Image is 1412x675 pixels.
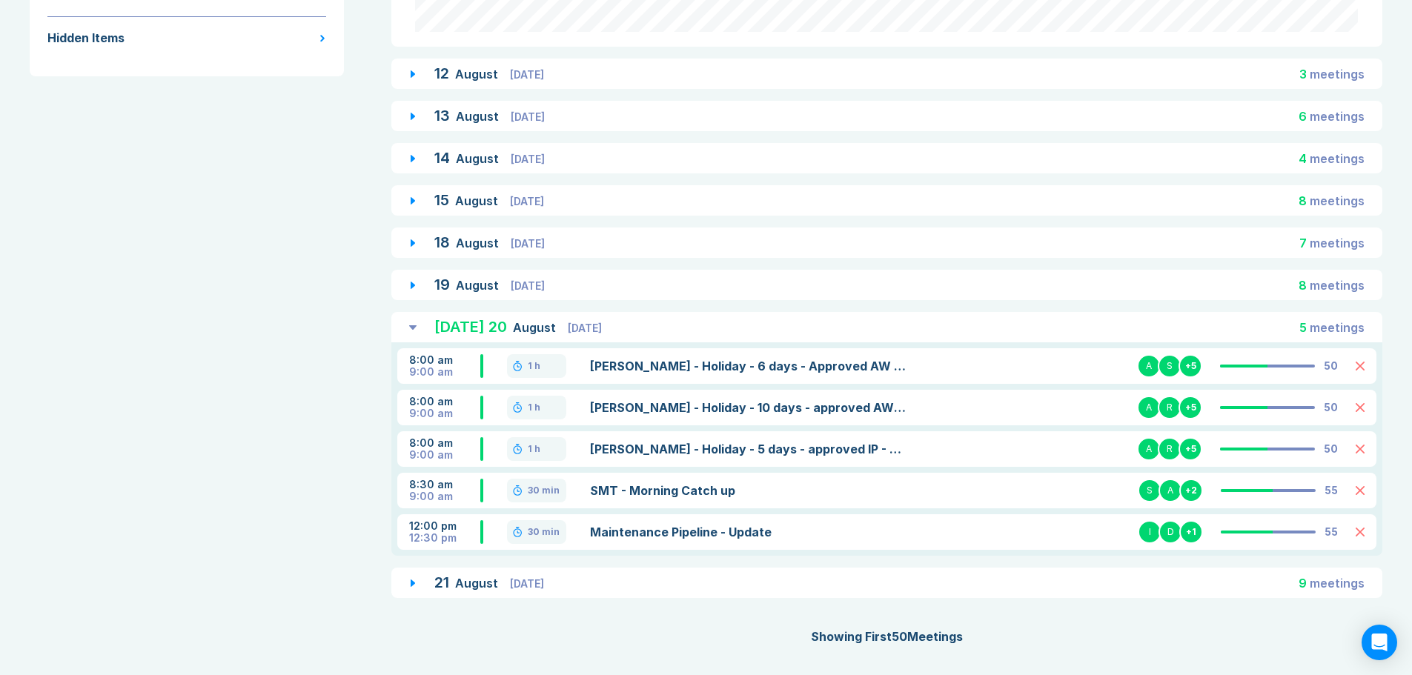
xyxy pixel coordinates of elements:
[568,322,602,334] span: [DATE]
[528,402,540,413] div: 1 h
[1299,236,1307,250] span: 7
[434,64,449,82] span: 12
[1310,278,1365,293] span: meeting s
[409,449,480,461] div: 9:00 am
[528,485,560,496] div: 30 min
[1137,354,1161,378] div: A
[1356,445,1365,453] button: Delete
[409,532,480,544] div: 12:30 pm
[455,67,501,82] span: August
[1137,396,1161,419] div: A
[434,149,450,167] span: 14
[456,278,502,293] span: August
[1299,576,1307,591] span: 9
[511,110,545,123] span: [DATE]
[511,153,545,165] span: [DATE]
[1299,193,1307,208] span: 8
[1324,443,1338,455] div: 50
[1356,528,1365,536] button: Delete
[510,195,544,207] span: [DATE]
[409,408,480,419] div: 9:00 am
[1158,396,1181,419] div: R
[1138,520,1161,544] div: I
[510,577,544,590] span: [DATE]
[434,573,449,591] span: 21
[1159,520,1182,544] div: D
[409,491,480,502] div: 9:00 am
[528,443,540,455] div: 1 h
[511,279,545,292] span: [DATE]
[1310,576,1365,591] span: meeting s
[1310,151,1365,166] span: meeting s
[1299,67,1307,82] span: 3
[513,320,559,335] span: August
[1310,193,1365,208] span: meeting s
[590,482,909,499] a: SMT - Morning Catch up
[1299,320,1307,335] span: 5
[1159,479,1182,502] div: A
[1138,479,1161,502] div: S
[409,437,480,449] div: 8:00 am
[455,576,501,591] span: August
[434,318,507,336] span: [DATE] 20
[409,520,480,532] div: 12:00 pm
[47,29,125,47] div: Hidden Items
[1324,360,1338,372] div: 50
[1324,402,1338,413] div: 50
[1310,67,1365,82] span: meeting s
[590,399,909,416] a: [PERSON_NAME] - Holiday - 10 days - approved AW - Noted IP
[1299,109,1307,124] span: 6
[1158,437,1181,461] div: R
[1325,485,1338,496] div: 55
[528,526,560,538] div: 30 min
[1356,362,1365,370] button: Delete
[1356,403,1365,412] button: Delete
[456,236,502,250] span: August
[434,107,450,124] span: 13
[455,193,501,208] span: August
[1310,109,1365,124] span: meeting s
[409,366,480,378] div: 9:00 am
[1310,236,1365,250] span: meeting s
[511,237,545,250] span: [DATE]
[1325,526,1338,538] div: 55
[1137,437,1161,461] div: A
[1299,151,1307,166] span: 4
[409,479,480,491] div: 8:30 am
[1179,520,1203,544] div: + 1
[510,68,544,81] span: [DATE]
[1158,354,1181,378] div: S
[1179,479,1203,502] div: + 2
[590,523,909,541] a: Maintenance Pipeline - Update
[1310,320,1365,335] span: meeting s
[1299,278,1307,293] span: 8
[590,440,909,458] a: [PERSON_NAME] - Holiday - 5 days - approved IP - Noted IP
[391,628,1382,645] div: Showing First 50 Meetings
[409,396,480,408] div: 8:00 am
[1179,437,1202,461] div: + 5
[434,191,449,209] span: 15
[456,109,502,124] span: August
[456,151,502,166] span: August
[1179,354,1202,378] div: + 5
[1356,486,1365,495] button: Delete
[434,276,450,293] span: 19
[1362,625,1397,660] div: Open Intercom Messenger
[434,233,450,251] span: 18
[528,360,540,372] div: 1 h
[590,357,909,375] a: [PERSON_NAME] - Holiday - 6 days - Approved AW - Noted IP
[1179,396,1202,419] div: + 5
[409,354,480,366] div: 8:00 am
